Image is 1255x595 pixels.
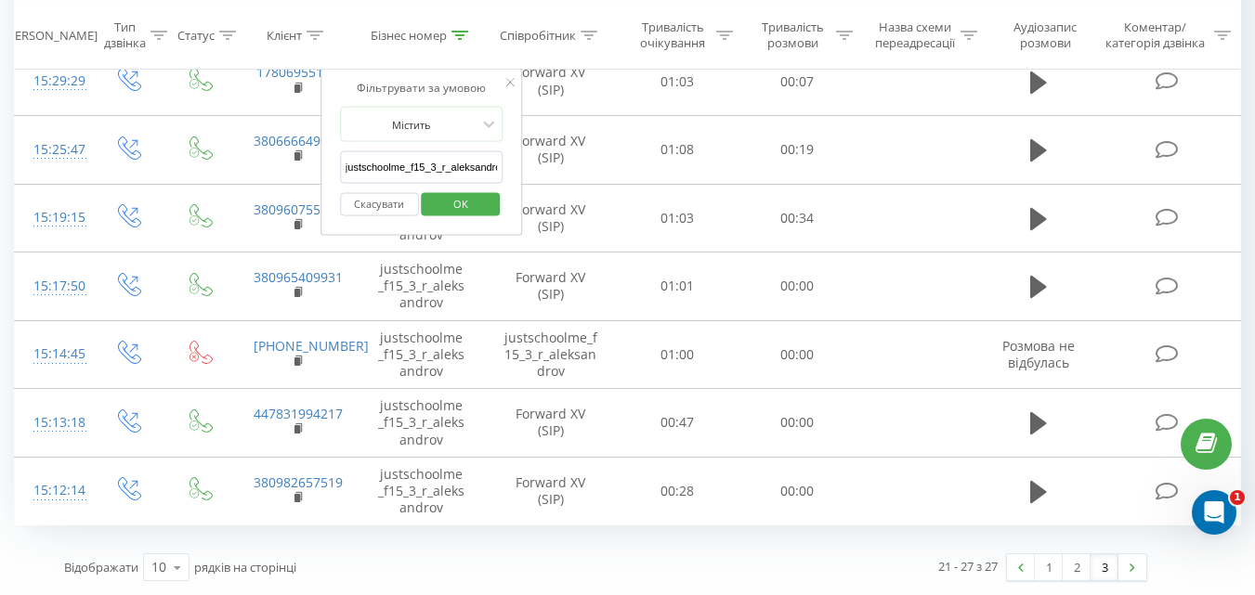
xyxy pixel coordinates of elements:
[254,473,343,491] a: 380982657519
[256,63,338,81] a: 17806955193
[874,19,956,51] div: Назва схеми переадресації
[484,252,618,321] td: Forward XV (SIP)
[422,192,501,215] button: OK
[618,457,738,525] td: 00:28
[254,132,343,149] a: 380666649985
[754,19,831,51] div: Тривалість розмови
[1063,554,1091,580] a: 2
[738,252,857,321] td: 00:00
[33,63,72,99] div: 15:29:29
[738,389,857,458] td: 00:00
[104,19,146,51] div: Тип дзвінка
[618,115,738,184] td: 01:08
[484,389,618,458] td: Forward XV (SIP)
[634,19,712,51] div: Тривалість очікування
[254,405,343,422] a: 447831994217
[738,320,857,389] td: 00:00
[618,47,738,116] td: 01:03
[618,252,738,321] td: 01:01
[177,27,215,43] div: Статус
[33,472,72,509] div: 15:12:14
[33,405,72,441] div: 15:13:18
[618,320,738,389] td: 01:00
[500,27,576,43] div: Співробітник
[618,389,738,458] td: 00:47
[33,268,72,304] div: 15:17:50
[999,19,1092,51] div: Аудіозапис розмови
[484,115,618,184] td: Forward XV (SIP)
[340,151,503,184] input: Введіть значення
[64,559,138,576] span: Відображати
[194,559,296,576] span: рядків на сторінці
[151,558,166,576] div: 10
[435,188,487,217] span: OK
[360,389,484,458] td: justschoolme_f15_3_r_aleksandrov
[484,320,618,389] td: justschoolme_f15_3_r_aleksandrov
[33,132,72,168] div: 15:25:47
[340,79,503,97] div: Фільтрувати за умовою
[1230,490,1245,505] span: 1
[1101,19,1209,51] div: Коментар/категорія дзвінка
[4,27,98,43] div: [PERSON_NAME]
[254,337,369,355] a: [PHONE_NUMBER]
[484,457,618,525] td: Forward XV (SIP)
[738,115,857,184] td: 00:19
[33,200,72,236] div: 15:19:15
[738,184,857,252] td: 00:34
[254,200,343,218] a: 380960755265
[618,184,738,252] td: 01:03
[360,252,484,321] td: justschoolme_f15_3_r_aleksandrov
[1002,337,1075,371] span: Розмова не відбулась
[1192,490,1236,535] iframe: Intercom live chat
[1035,554,1063,580] a: 1
[371,27,447,43] div: Бізнес номер
[484,47,618,116] td: Forward XV (SIP)
[340,192,419,215] button: Скасувати
[33,336,72,372] div: 15:14:45
[1091,554,1118,580] a: 3
[938,557,998,576] div: 21 - 27 з 27
[267,27,302,43] div: Клієнт
[484,184,618,252] td: Forward XV (SIP)
[360,457,484,525] td: justschoolme_f15_3_r_aleksandrov
[360,320,484,389] td: justschoolme_f15_3_r_aleksandrov
[738,47,857,116] td: 00:07
[254,268,343,286] a: 380965409931
[738,457,857,525] td: 00:00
